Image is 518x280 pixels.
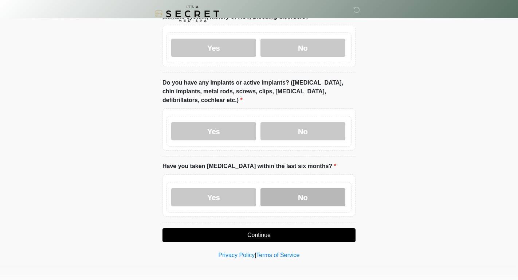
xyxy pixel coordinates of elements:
[162,162,336,171] label: Have you taken [MEDICAL_DATA] within the last six months?
[155,5,219,22] img: It's A Secret Med Spa Logo
[260,188,345,206] label: No
[171,122,256,140] label: Yes
[162,78,356,105] label: Do you have any implants or active implants? ([MEDICAL_DATA], chin implants, metal rods, screws, ...
[255,252,256,258] a: |
[256,252,299,258] a: Terms of Service
[162,228,356,242] button: Continue
[260,39,345,57] label: No
[260,122,345,140] label: No
[171,188,256,206] label: Yes
[171,39,256,57] label: Yes
[219,252,255,258] a: Privacy Policy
